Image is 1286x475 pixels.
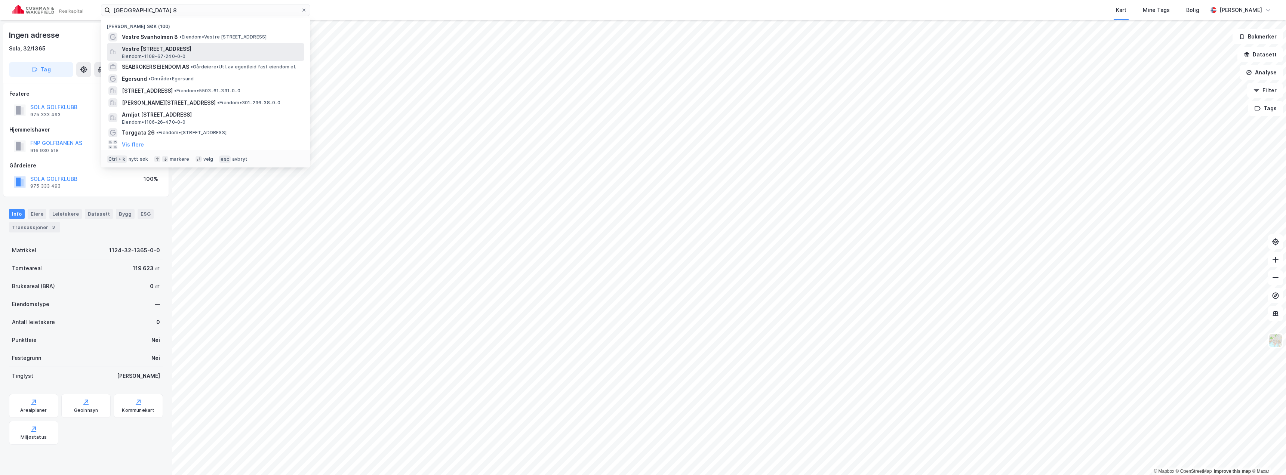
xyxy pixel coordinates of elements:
[133,264,160,273] div: 119 623 ㎡
[30,112,61,118] div: 975 333 493
[20,407,47,413] div: Arealplaner
[138,209,154,219] div: ESG
[1233,29,1283,44] button: Bokmerker
[1154,469,1174,474] a: Mapbox
[1248,101,1283,116] button: Tags
[50,223,57,231] div: 3
[148,76,194,82] span: Område • Egersund
[232,156,247,162] div: avbryt
[12,318,55,327] div: Antall leietakere
[122,98,216,107] span: [PERSON_NAME][STREET_ADDRESS]
[30,183,61,189] div: 975 333 493
[191,64,296,70] span: Gårdeiere • Utl. av egen/leid fast eiendom el.
[1176,469,1212,474] a: OpenStreetMap
[150,282,160,291] div: 0 ㎡
[122,119,186,125] span: Eiendom • 1106-26-470-0-0
[156,130,227,136] span: Eiendom • [STREET_ADDRESS]
[9,29,61,41] div: Ingen adresse
[12,354,41,363] div: Festegrunn
[1186,6,1199,15] div: Bolig
[156,130,159,135] span: •
[1249,439,1286,475] iframe: Chat Widget
[117,371,160,380] div: [PERSON_NAME]
[1143,6,1170,15] div: Mine Tags
[122,44,301,53] span: Vestre [STREET_ADDRESS]
[156,318,160,327] div: 0
[1268,333,1283,348] img: Z
[101,18,310,31] div: [PERSON_NAME] søk (100)
[9,44,46,53] div: Sola, 32/1365
[9,89,163,98] div: Festere
[49,209,82,219] div: Leietakere
[21,434,47,440] div: Miljøstatus
[151,336,160,345] div: Nei
[122,140,144,149] button: Vis flere
[12,246,36,255] div: Matrikkel
[9,161,163,170] div: Gårdeiere
[179,34,267,40] span: Eiendom • Vestre [STREET_ADDRESS]
[122,128,155,137] span: Torggata 26
[217,100,281,106] span: Eiendom • 301-236-38-0-0
[12,5,83,15] img: cushman-wakefield-realkapital-logo.202ea83816669bd177139c58696a8fa1.svg
[155,300,160,309] div: —
[219,155,231,163] div: esc
[148,76,151,81] span: •
[122,110,301,119] span: Arnljot [STREET_ADDRESS]
[144,175,158,183] div: 100%
[9,222,60,232] div: Transaksjoner
[1219,6,1262,15] div: [PERSON_NAME]
[122,407,154,413] div: Kommunekart
[122,53,186,59] span: Eiendom • 1108-67-240-0-0
[85,209,113,219] div: Datasett
[203,156,213,162] div: velg
[170,156,189,162] div: markere
[1240,65,1283,80] button: Analyse
[9,209,25,219] div: Info
[122,33,178,41] span: Vestre Svanholmen 8
[12,371,33,380] div: Tinglyst
[30,148,59,154] div: 916 930 518
[12,282,55,291] div: Bruksareal (BRA)
[109,246,160,255] div: 1124-32-1365-0-0
[28,209,46,219] div: Eiere
[1116,6,1126,15] div: Kart
[191,64,193,70] span: •
[12,300,49,309] div: Eiendomstype
[122,62,189,71] span: SEABROKERS EIENDOM AS
[1237,47,1283,62] button: Datasett
[174,88,176,93] span: •
[110,4,301,16] input: Søk på adresse, matrikkel, gårdeiere, leietakere eller personer
[151,354,160,363] div: Nei
[174,88,240,94] span: Eiendom • 5503-61-331-0-0
[9,125,163,134] div: Hjemmelshaver
[122,74,147,83] span: Egersund
[74,407,98,413] div: Geoinnsyn
[179,34,182,40] span: •
[9,62,73,77] button: Tag
[129,156,148,162] div: nytt søk
[217,100,219,105] span: •
[107,155,127,163] div: Ctrl + k
[1247,83,1283,98] button: Filter
[1249,439,1286,475] div: Kontrollprogram for chat
[122,86,173,95] span: [STREET_ADDRESS]
[12,336,37,345] div: Punktleie
[12,264,42,273] div: Tomteareal
[1214,469,1251,474] a: Improve this map
[116,209,135,219] div: Bygg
